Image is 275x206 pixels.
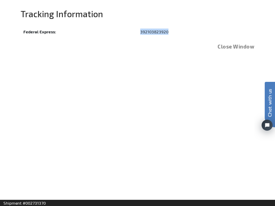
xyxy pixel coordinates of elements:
button: Close Window [218,44,254,49]
span: Tracking Information [21,9,103,19]
span: Close Window [218,43,254,50]
th: Federal Express: [21,26,137,37]
td: 392103823920 [137,26,254,37]
iframe: Tidio Chat [254,43,275,163]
